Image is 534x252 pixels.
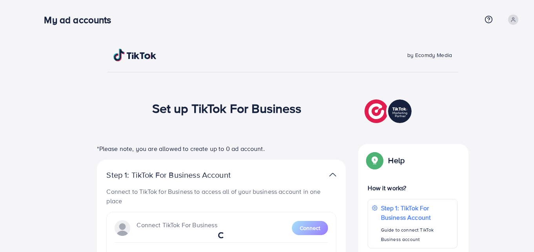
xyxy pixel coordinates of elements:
span: by Ecomdy Media [407,51,452,59]
p: How it works? [368,183,457,193]
p: Guide to connect TikTok Business account [381,225,453,244]
img: TikTok partner [365,97,414,125]
img: Popup guide [368,153,382,167]
img: TikTok [113,49,157,61]
h3: My ad accounts [44,14,117,26]
h1: Set up TikTok For Business [152,101,302,116]
p: Help [388,156,405,165]
p: Step 1: TikTok For Business Account [106,170,255,180]
img: TikTok partner [329,169,336,180]
p: *Please note, you are allowed to create up to 0 ad account. [97,144,346,153]
p: Step 1: TikTok For Business Account [381,203,453,222]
